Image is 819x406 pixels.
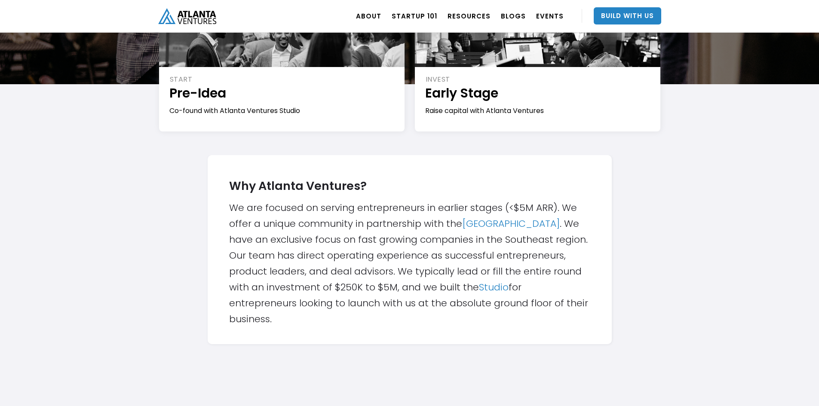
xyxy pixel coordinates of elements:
[462,217,560,230] a: [GEOGRAPHIC_DATA]
[356,4,381,28] a: ABOUT
[170,75,395,84] div: START
[501,4,526,28] a: BLOGS
[415,28,660,131] a: INVESTEarly StageRaise capital with Atlanta Ventures
[169,84,395,102] h1: Pre-Idea
[425,106,651,116] div: Raise capital with Atlanta Ventures
[425,84,651,102] h1: Early Stage
[448,4,491,28] a: RESOURCES
[479,281,509,294] a: Studio
[229,172,590,327] div: We are focused on serving entrepreneurs in earlier stages (<$5M ARR). We offer a unique community...
[169,106,395,116] div: Co-found with Atlanta Ventures Studio
[392,4,437,28] a: Startup 101
[159,28,405,131] a: STARTPre-IdeaCo-found with Atlanta Ventures Studio
[426,75,651,84] div: INVEST
[594,7,661,24] a: Build With Us
[536,4,564,28] a: EVENTS
[229,178,367,194] strong: Why Atlanta Ventures?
